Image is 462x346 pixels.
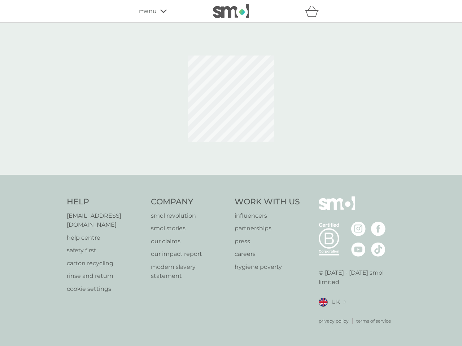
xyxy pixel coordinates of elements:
h4: Company [151,196,228,208]
a: our claims [151,237,228,246]
img: UK flag [319,298,328,307]
a: carton recycling [67,259,144,268]
span: menu [139,6,157,16]
a: [EMAIL_ADDRESS][DOMAIN_NAME] [67,211,144,230]
a: careers [235,249,300,259]
a: safety first [67,246,144,255]
a: help centre [67,233,144,243]
img: smol [213,4,249,18]
img: visit the smol Facebook page [371,222,385,236]
a: influencers [235,211,300,221]
img: select a new location [344,300,346,304]
a: modern slavery statement [151,262,228,281]
p: © [DATE] - [DATE] smol limited [319,268,396,287]
h4: Work With Us [235,196,300,208]
a: partnerships [235,224,300,233]
a: privacy policy [319,318,349,324]
a: smol stories [151,224,228,233]
a: smol revolution [151,211,228,221]
h4: Help [67,196,144,208]
span: UK [331,297,340,307]
img: visit the smol Youtube page [351,242,366,257]
img: visit the smol Tiktok page [371,242,385,257]
a: cookie settings [67,284,144,294]
a: hygiene poverty [235,262,300,272]
img: visit the smol Instagram page [351,222,366,236]
a: our impact report [151,249,228,259]
img: smol [319,196,355,221]
a: terms of service [356,318,391,324]
a: press [235,237,300,246]
a: rinse and return [67,271,144,281]
div: basket [305,4,323,18]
